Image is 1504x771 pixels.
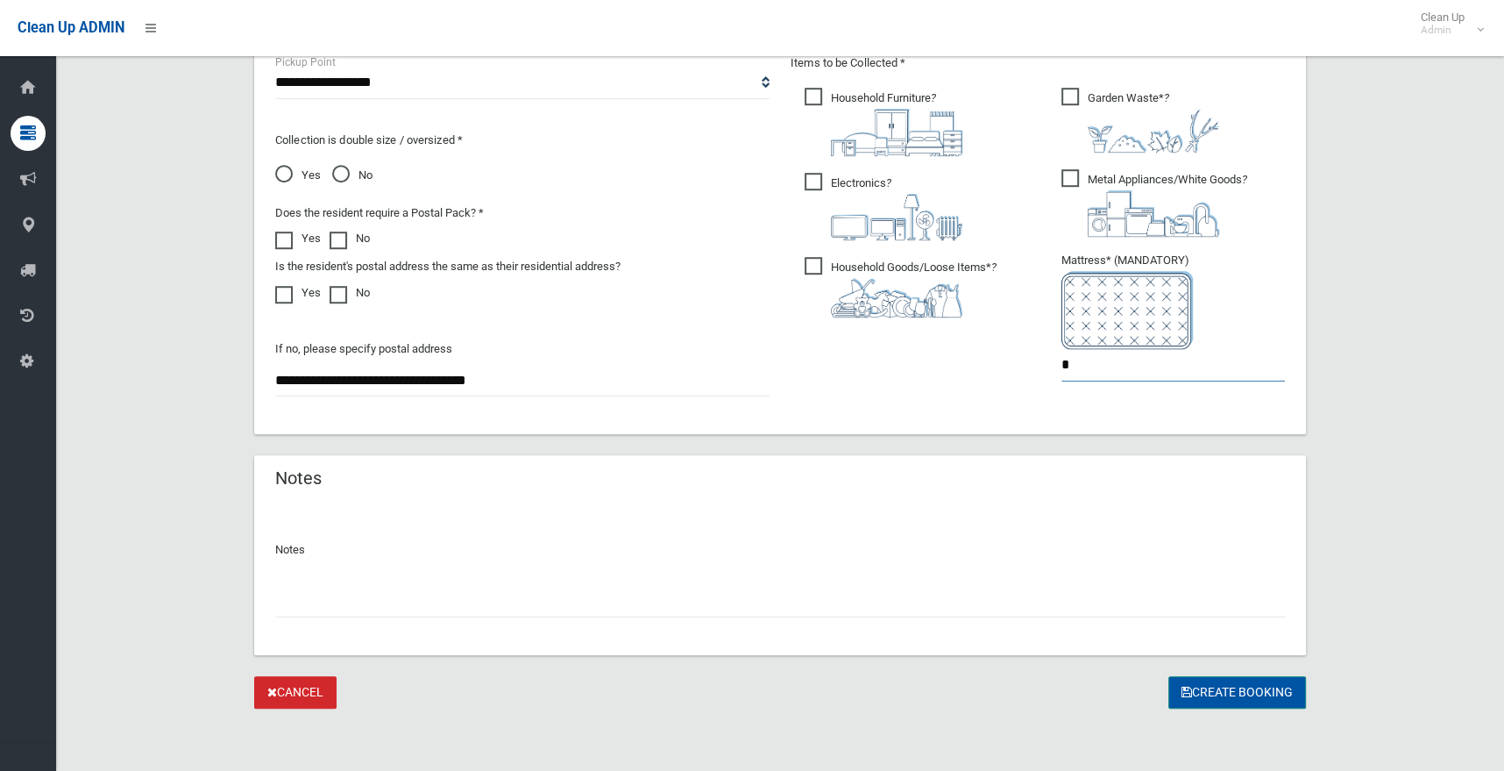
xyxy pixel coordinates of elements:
i: ? [831,176,962,240]
label: If no, please specify postal address [275,339,452,360]
span: Metal Appliances/White Goods [1061,169,1247,237]
p: Notes [275,539,1285,560]
span: Clean Up [1412,11,1482,37]
label: No [330,282,370,303]
span: Yes [275,165,321,186]
i: ? [831,91,962,156]
label: Is the resident's postal address the same as their residential address? [275,256,621,277]
label: Yes [275,228,321,249]
img: b13cc3517677393f34c0a387616ef184.png [831,278,962,318]
label: Yes [275,282,321,303]
span: No [332,165,372,186]
img: e7408bece873d2c1783593a074e5cb2f.png [1061,271,1193,349]
img: 36c1b0289cb1767239cdd3de9e694f19.png [1088,190,1219,237]
label: Does the resident require a Postal Pack? * [275,203,484,224]
img: 394712a680b73dbc3d2a6a3a7ffe5a07.png [831,194,962,240]
small: Admin [1421,24,1465,37]
label: No [330,228,370,249]
p: Collection is double size / oversized * [275,130,770,151]
header: Notes [254,461,343,496]
i: ? [1088,173,1247,237]
span: Household Furniture [805,88,962,156]
img: aa9efdbe659d29b613fca23ba79d85cb.png [831,109,962,156]
i: ? [1088,91,1219,153]
span: Clean Up ADMIN [18,19,124,36]
span: Garden Waste* [1061,88,1219,153]
span: Household Goods/Loose Items* [805,257,997,318]
p: Items to be Collected * [791,53,1285,74]
i: ? [831,261,997,318]
span: Electronics [805,173,962,240]
img: 4fd8a5c772b2c999c83690221e5242e0.png [1088,109,1219,153]
a: Cancel [254,676,337,709]
span: Mattress* (MANDATORY) [1061,253,1285,349]
button: Create Booking [1168,676,1306,709]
